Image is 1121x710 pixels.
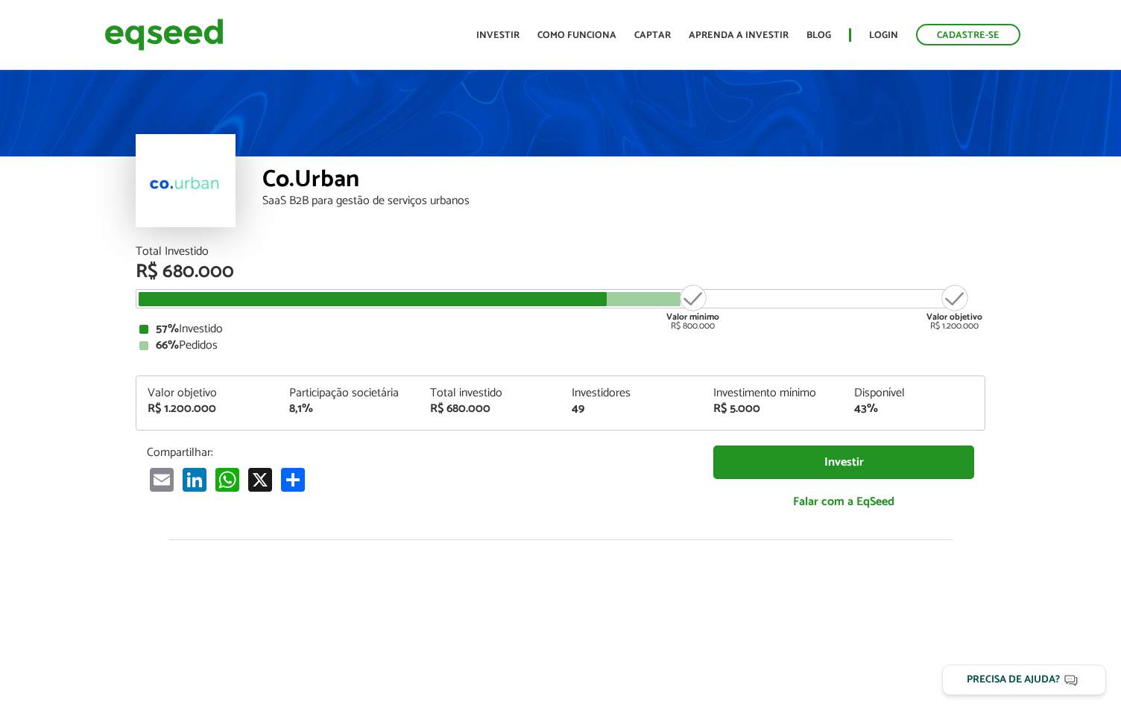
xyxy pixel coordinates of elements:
div: Total investido [430,387,549,399]
a: Falar com a EqSeed [713,486,974,517]
a: X [245,467,275,492]
div: Disponível [854,387,973,399]
div: Participação societária [289,387,408,399]
div: Valor objetivo [148,387,267,399]
a: Investir [476,31,520,40]
a: WhatsApp [212,467,242,492]
a: Blog [806,31,831,40]
strong: Valor objetivo [926,310,982,324]
div: 8,1% [289,403,408,415]
a: Investir [713,446,974,479]
div: R$ 680.000 [430,403,549,415]
a: Email [147,467,177,492]
a: Aprenda a investir [689,31,789,40]
div: R$ 1.200.000 [926,283,982,331]
div: R$ 5.000 [713,403,833,415]
div: R$ 1.200.000 [148,403,267,415]
a: Cadastre-se [916,24,1020,45]
a: Captar [634,31,671,40]
p: Compartilhar: [147,446,691,460]
div: Investimento mínimo [713,387,833,399]
div: Investido [139,323,982,335]
a: Compartilhar [278,467,308,492]
strong: 66% [156,335,179,355]
div: Co.Urban [262,168,985,195]
div: R$ 680.000 [136,262,985,282]
img: EqSeed [104,15,224,54]
div: Pedidos [139,340,982,352]
a: Como funciona [537,31,616,40]
strong: Valor mínimo [666,310,719,324]
div: R$ 800.000 [665,283,721,331]
a: Login [869,31,898,40]
div: 49 [572,403,691,415]
a: LinkedIn [180,467,209,492]
div: Total Investido [136,246,985,258]
div: SaaS B2B para gestão de serviços urbanos [262,195,985,207]
strong: 57% [156,319,179,339]
div: 43% [854,403,973,415]
div: Investidores [572,387,691,399]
